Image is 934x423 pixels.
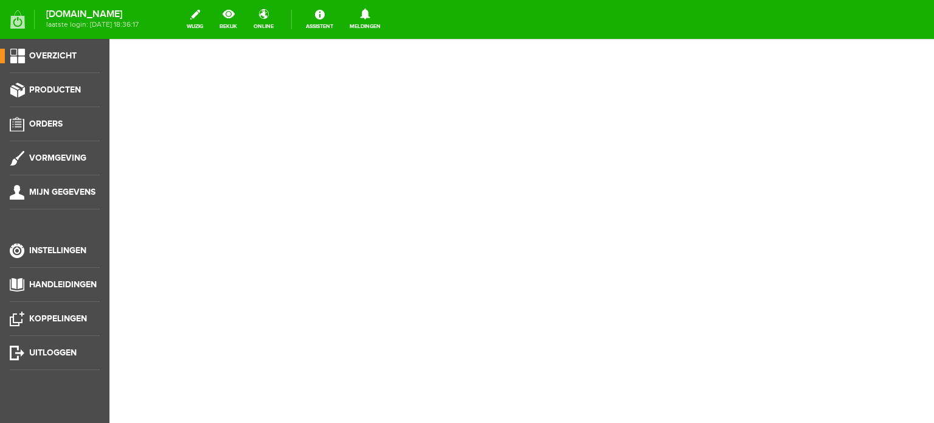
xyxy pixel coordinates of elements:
span: Mijn gegevens [29,187,95,197]
a: bekijk [212,6,244,33]
span: Overzicht [29,51,77,61]
span: laatste login: [DATE] 18:36:17 [46,21,139,28]
strong: [DOMAIN_NAME] [46,11,139,18]
span: Vormgeving [29,153,86,163]
a: online [246,6,281,33]
a: Assistent [299,6,341,33]
span: Koppelingen [29,313,87,324]
span: Instellingen [29,245,86,256]
span: Orders [29,119,63,129]
span: Handleidingen [29,279,97,290]
span: Uitloggen [29,348,77,358]
a: wijzig [179,6,210,33]
span: Producten [29,85,81,95]
a: Meldingen [342,6,388,33]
